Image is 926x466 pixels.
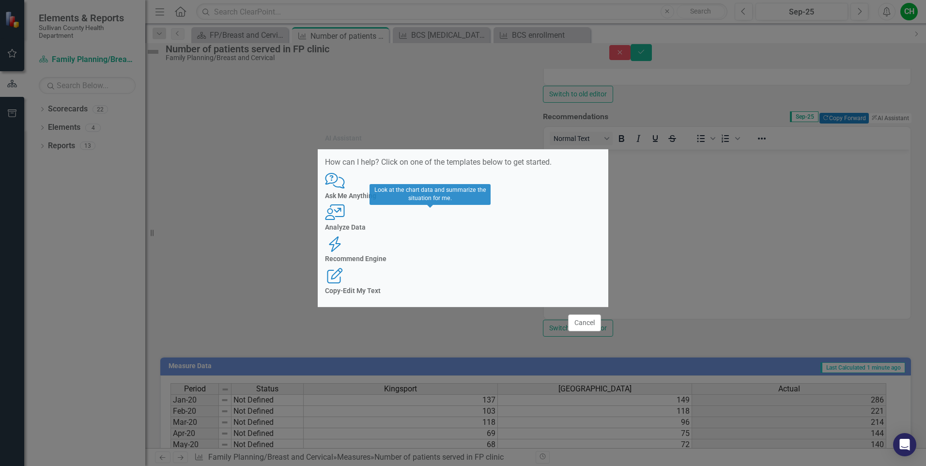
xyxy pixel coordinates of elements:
[2,2,364,49] p: In [DATE], the Family Planning/Breast and Cervical clinics served 191 patients, a slight decrease...
[325,157,601,168] p: How can I help? Click on one of the templates below to get started.
[325,224,601,231] h4: Analyze Data
[325,192,601,200] h4: Ask Me Anything
[370,184,491,205] div: Look at the chart data and summarize the situation for me.
[325,287,601,295] h4: Copy-Edit My Text
[325,135,362,142] div: AI Assistant
[568,314,601,331] button: Cancel
[893,433,916,456] div: Open Intercom Messenger
[325,255,601,263] h4: Recommend Engine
